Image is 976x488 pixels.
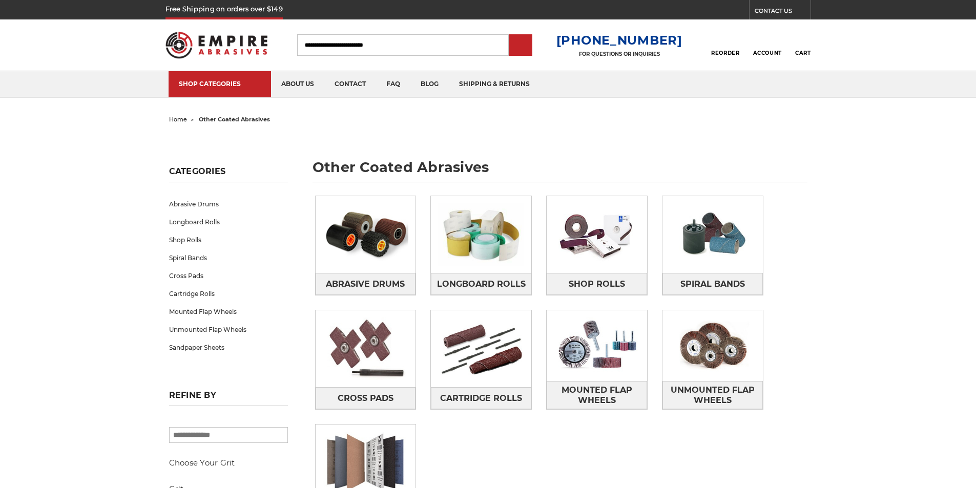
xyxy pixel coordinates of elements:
[169,321,288,338] a: Unmounted Flap Wheels
[324,71,376,97] a: contact
[711,50,739,56] span: Reorder
[547,196,647,273] img: Shop Rolls
[316,199,416,270] img: Abrasive Drums
[316,310,416,387] img: Cross Pads
[338,390,393,407] span: Cross Pads
[169,231,288,249] a: Shop Rolls
[431,387,531,409] a: Cartridge Rolls
[510,35,531,56] input: Submit
[169,166,288,182] h5: Categories
[556,51,682,57] p: FOR QUESTIONS OR INQUIRIES
[431,273,531,295] a: Longboard Rolls
[410,71,449,97] a: blog
[547,310,647,381] img: Mounted Flap Wheels
[662,381,763,409] a: Unmounted Flap Wheels
[431,196,531,273] img: Longboard Rolls
[271,71,324,97] a: about us
[795,50,811,56] span: Cart
[326,275,405,293] span: Abrasive Drums
[663,381,762,409] span: Unmounted Flap Wheels
[680,275,745,293] span: Spiral Bands
[753,50,782,56] span: Account
[662,199,763,270] img: Spiral Bands
[662,273,763,295] a: Spiral Bands
[547,381,647,409] span: Mounted Flap Wheels
[165,25,268,65] img: Empire Abrasives
[569,275,625,293] span: Shop Rolls
[169,116,187,123] a: home
[313,160,807,182] h1: other coated abrasives
[755,5,811,19] a: CONTACT US
[437,275,526,293] span: Longboard Rolls
[169,267,288,285] a: Cross Pads
[662,310,763,381] img: Unmounted Flap Wheels
[199,116,270,123] span: other coated abrasives
[547,381,647,409] a: Mounted Flap Wheels
[169,213,288,231] a: Longboard Rolls
[169,390,288,406] h5: Refine by
[169,457,288,469] h5: Choose Your Grit
[547,273,647,295] a: Shop Rolls
[711,34,739,56] a: Reorder
[169,303,288,321] a: Mounted Flap Wheels
[431,313,531,384] img: Cartridge Rolls
[440,390,522,407] span: Cartridge Rolls
[316,273,416,295] a: Abrasive Drums
[556,33,682,48] a: [PHONE_NUMBER]
[795,34,811,56] a: Cart
[449,71,540,97] a: shipping & returns
[376,71,410,97] a: faq
[316,387,416,409] a: Cross Pads
[169,249,288,267] a: Spiral Bands
[169,195,288,213] a: Abrasive Drums
[169,285,288,303] a: Cartridge Rolls
[179,80,261,88] div: SHOP CATEGORIES
[169,338,288,356] a: Sandpaper Sheets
